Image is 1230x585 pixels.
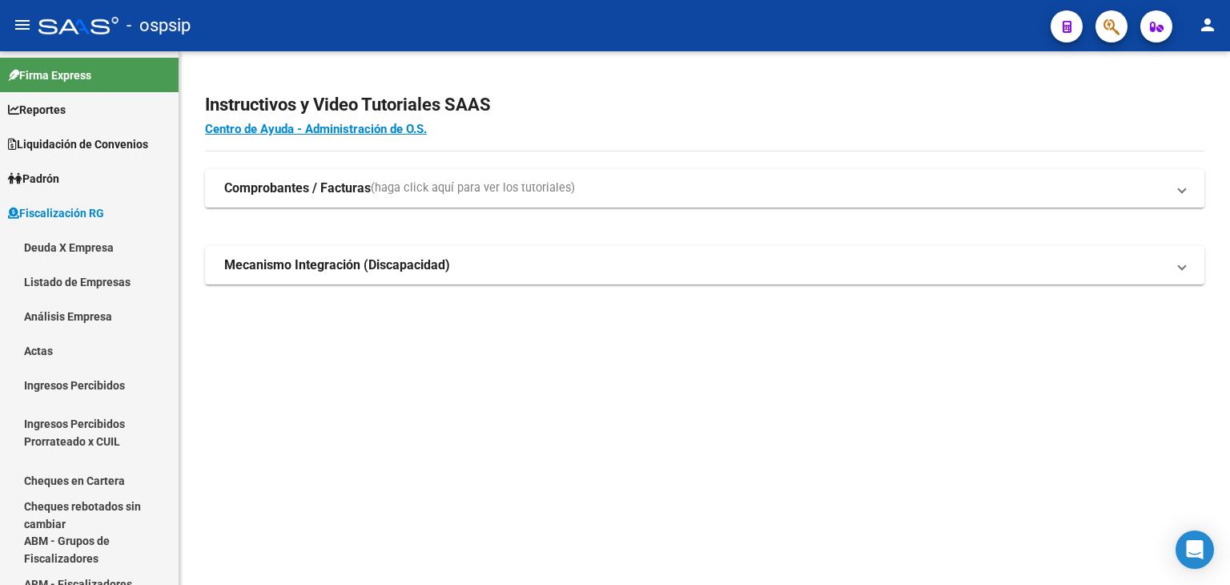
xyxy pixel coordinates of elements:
mat-expansion-panel-header: Comprobantes / Facturas(haga click aquí para ver los tutoriales) [205,169,1204,208]
span: (haga click aquí para ver los tutoriales) [371,180,575,197]
mat-icon: person [1198,15,1217,34]
span: Reportes [8,101,66,119]
span: Firma Express [8,67,91,84]
div: Open Intercom Messenger [1176,531,1214,569]
span: Padrón [8,170,59,188]
span: - ospsip [127,8,191,43]
h2: Instructivos y Video Tutoriales SAAS [205,90,1204,120]
span: Fiscalización RG [8,204,104,222]
mat-expansion-panel-header: Mecanismo Integración (Discapacidad) [205,246,1204,284]
strong: Comprobantes / Facturas [224,180,371,197]
span: Liquidación de Convenios [8,135,148,153]
a: Centro de Ayuda - Administración de O.S. [205,122,427,136]
mat-icon: menu [13,15,32,34]
strong: Mecanismo Integración (Discapacidad) [224,256,450,274]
